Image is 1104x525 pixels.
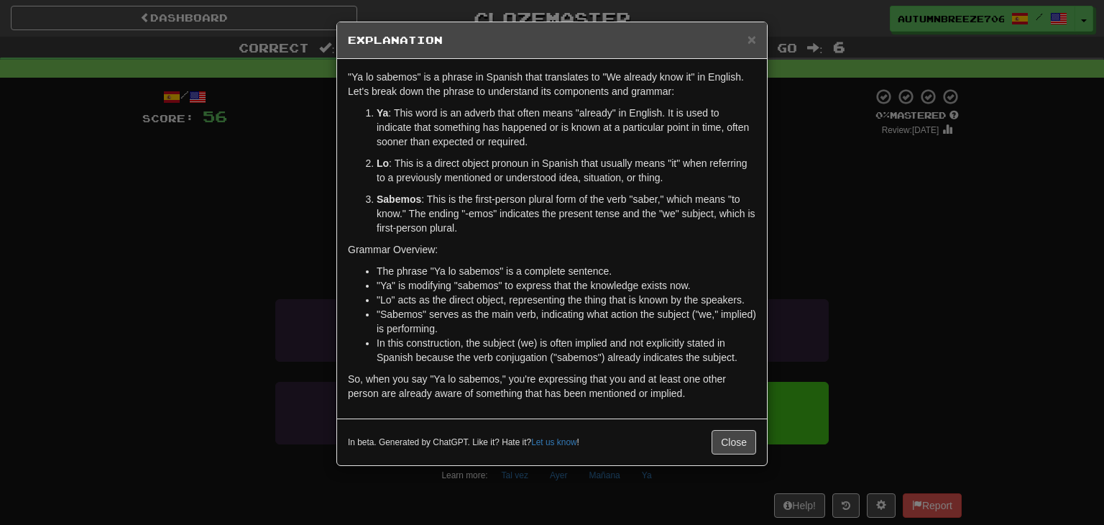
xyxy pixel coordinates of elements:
[377,106,756,149] p: : This word is an adverb that often means "already" in English. It is used to indicate that somet...
[348,70,756,99] p: "Ya lo sabemos" is a phrase in Spanish that translates to "We already know it" in English. Let's ...
[348,372,756,401] p: So, when you say "Ya lo sabemos," you're expressing that you and at least one other person are al...
[377,157,389,169] strong: Lo
[377,264,756,278] li: The phrase "Ya lo sabemos" is a complete sentence.
[377,336,756,365] li: In this construction, the subject (we) is often implied and not explicitly stated in Spanish beca...
[712,430,756,455] button: Close
[377,307,756,336] li: "Sabemos" serves as the main verb, indicating what action the subject ("we," implied) is performing.
[377,293,756,307] li: "Lo" acts as the direct object, representing the thing that is known by the speakers.
[377,278,756,293] li: "Ya" is modifying "sabemos" to express that the knowledge exists now.
[377,156,756,185] p: : This is a direct object pronoun in Spanish that usually means "it" when referring to a previous...
[377,107,388,119] strong: Ya
[377,193,421,205] strong: Sabemos
[348,33,756,47] h5: Explanation
[747,32,756,47] button: Close
[531,437,576,447] a: Let us know
[377,192,756,235] p: : This is the first-person plural form of the verb "saber," which means "to know." The ending "-e...
[348,437,579,449] small: In beta. Generated by ChatGPT. Like it? Hate it? !
[348,242,756,257] p: Grammar Overview:
[747,31,756,47] span: ×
